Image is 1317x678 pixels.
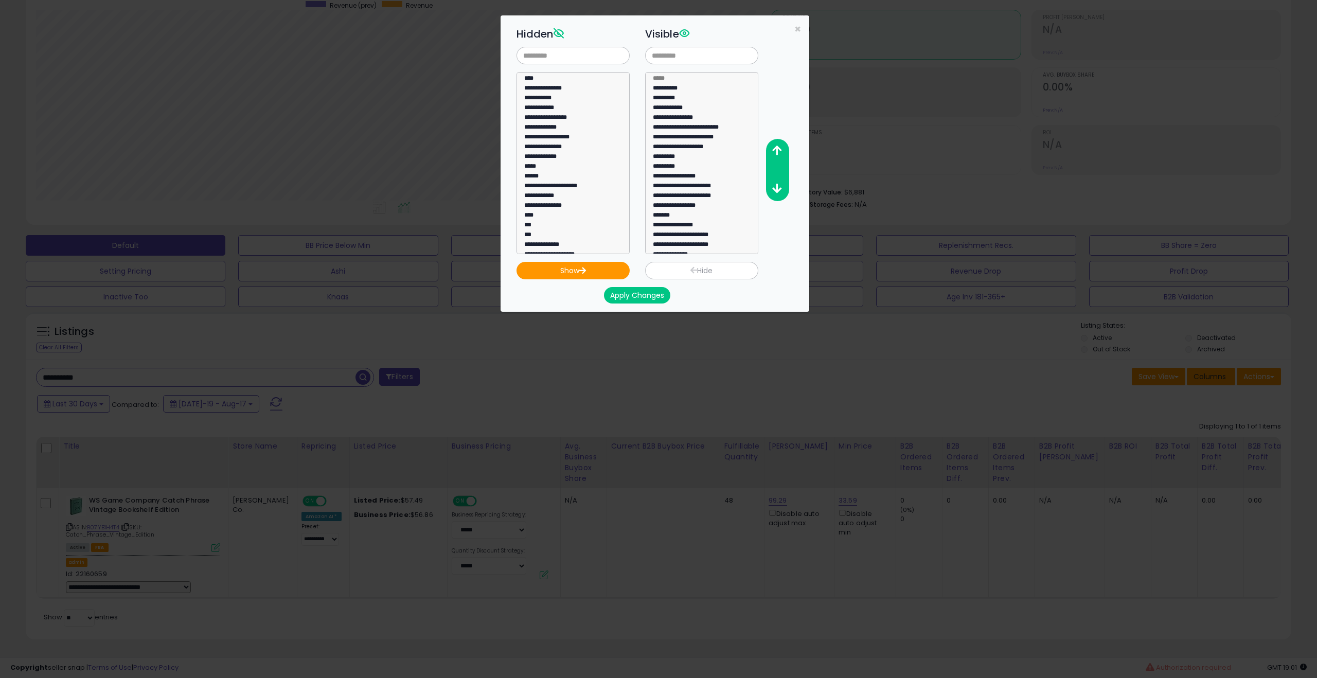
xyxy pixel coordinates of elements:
button: Apply Changes [604,287,670,304]
button: Hide [645,262,758,279]
h3: Visible [645,26,758,42]
span: × [794,22,801,37]
h3: Hidden [517,26,630,42]
button: Show [517,262,630,279]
